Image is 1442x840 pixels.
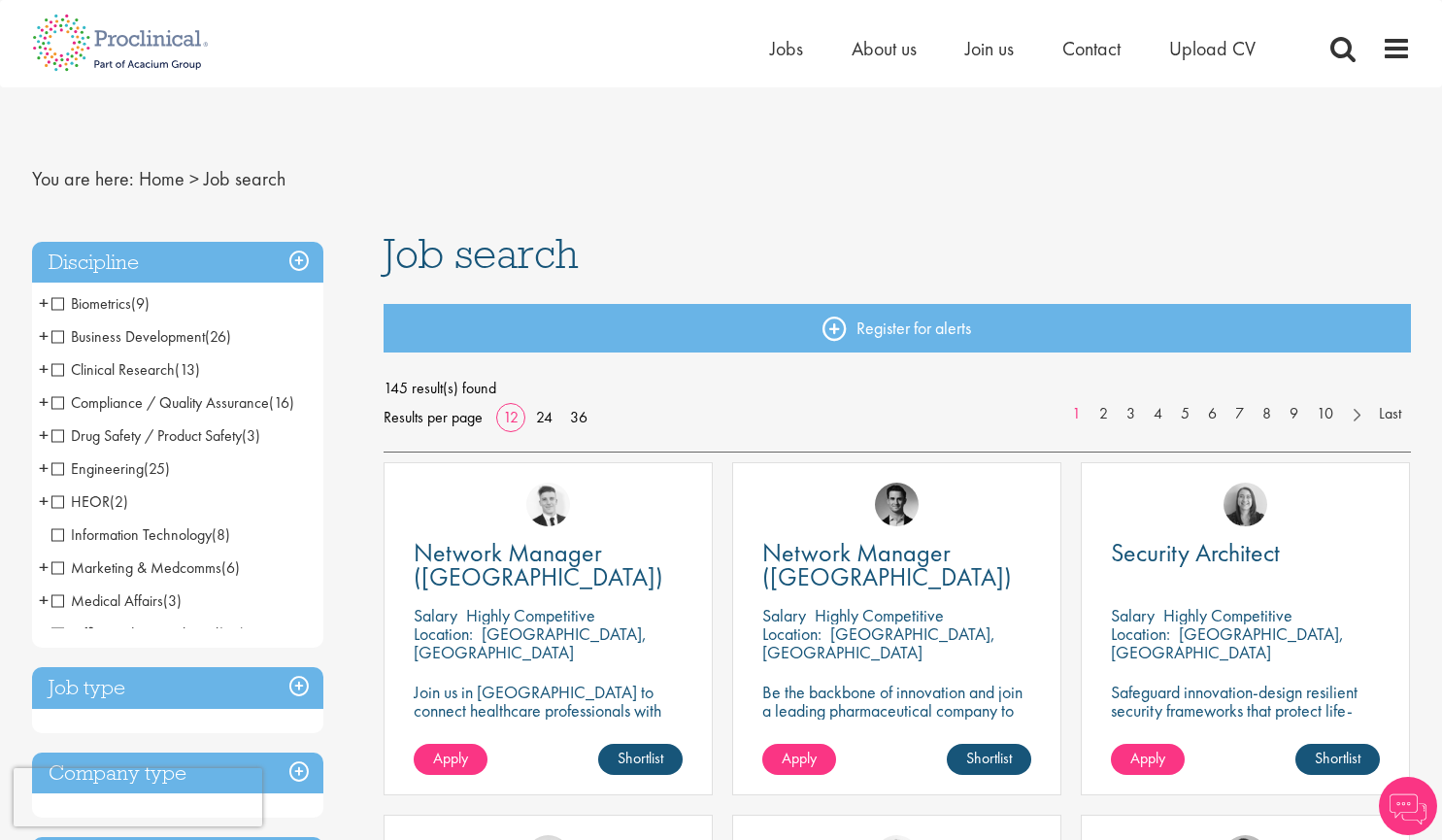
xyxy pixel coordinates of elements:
[466,604,595,626] p: Highly Competitive
[139,166,184,191] a: breadcrumb link
[221,557,240,578] span: (6)
[1369,403,1411,425] a: Last
[1062,403,1090,425] a: 1
[39,354,49,384] span: +
[529,407,559,427] a: 24
[1090,403,1118,425] a: 2
[1379,777,1437,835] img: Chatbot
[1111,744,1185,775] a: Apply
[1280,403,1308,425] a: 9
[51,425,242,446] span: Drug Safety / Product Safety
[242,425,260,446] span: (3)
[414,604,457,626] span: Salary
[762,622,995,663] p: [GEOGRAPHIC_DATA], [GEOGRAPHIC_DATA]
[782,748,817,768] span: Apply
[770,36,803,61] a: Jobs
[51,557,240,578] span: Marketing & Medcomms
[51,425,260,446] span: Drug Safety / Product Safety
[51,458,144,479] span: Engineering
[32,753,323,794] h3: Company type
[1111,683,1380,756] p: Safeguard innovation-design resilient security frameworks that protect life-changing pharmaceutic...
[384,227,579,280] span: Job search
[51,524,212,545] span: Information Technology
[1111,622,1344,663] p: [GEOGRAPHIC_DATA], [GEOGRAPHIC_DATA]
[815,604,944,626] p: Highly Competitive
[1117,403,1145,425] a: 3
[1169,36,1256,61] a: Upload CV
[51,293,131,314] span: Biometrics
[51,623,245,644] span: Office, Admin & Clerical
[414,683,683,756] p: Join us in [GEOGRAPHIC_DATA] to connect healthcare professionals with breakthrough therapies and ...
[51,359,175,380] span: Clinical Research
[39,387,49,417] span: +
[1111,536,1280,569] span: Security Architect
[212,524,230,545] span: (8)
[32,166,134,191] span: You are here:
[1307,403,1343,425] a: 10
[1171,403,1199,425] a: 5
[32,242,323,284] h3: Discipline
[414,622,647,663] p: [GEOGRAPHIC_DATA], [GEOGRAPHIC_DATA]
[947,744,1031,775] a: Shortlist
[14,768,262,826] iframe: reCAPTCHA
[875,483,919,526] img: Max Slevogt
[762,536,1012,593] span: Network Manager ([GEOGRAPHIC_DATA])
[526,483,570,526] a: Nicolas Daniel
[51,590,182,611] span: Medical Affairs
[39,454,49,483] span: +
[384,304,1411,353] a: Register for alerts
[1144,403,1172,425] a: 4
[39,487,49,516] span: +
[175,359,200,380] span: (13)
[51,590,163,611] span: Medical Affairs
[1163,604,1292,626] p: Highly Competitive
[51,326,231,347] span: Business Development
[965,36,1014,61] a: Join us
[51,392,269,413] span: Compliance / Quality Assurance
[32,667,323,709] h3: Job type
[51,293,150,314] span: Biometrics
[39,288,49,318] span: +
[189,166,199,191] span: >
[563,407,594,427] a: 36
[39,586,49,615] span: +
[384,403,483,432] span: Results per page
[414,541,683,589] a: Network Manager ([GEOGRAPHIC_DATA])
[1198,403,1226,425] a: 6
[1224,483,1267,526] img: Mia Kellerman
[496,407,525,427] a: 12
[39,321,49,351] span: +
[384,374,1411,403] span: 145 result(s) found
[51,359,200,380] span: Clinical Research
[762,604,806,626] span: Salary
[39,619,49,648] span: +
[852,36,917,61] a: About us
[1253,403,1281,425] a: 8
[1111,604,1155,626] span: Salary
[1111,541,1380,565] a: Security Architect
[1062,36,1121,61] span: Contact
[163,590,182,611] span: (3)
[762,683,1031,756] p: Be the backbone of innovation and join a leading pharmaceutical company to help keep life-changin...
[1111,622,1170,645] span: Location:
[205,326,231,347] span: (26)
[433,748,468,768] span: Apply
[51,458,170,479] span: Engineering
[51,623,218,644] span: Office, Admin & Clerical
[218,623,245,644] span: (10)
[1225,403,1254,425] a: 7
[51,392,294,413] span: Compliance / Quality Assurance
[110,491,128,512] span: (2)
[414,536,663,593] span: Network Manager ([GEOGRAPHIC_DATA])
[414,622,473,645] span: Location:
[762,622,822,645] span: Location:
